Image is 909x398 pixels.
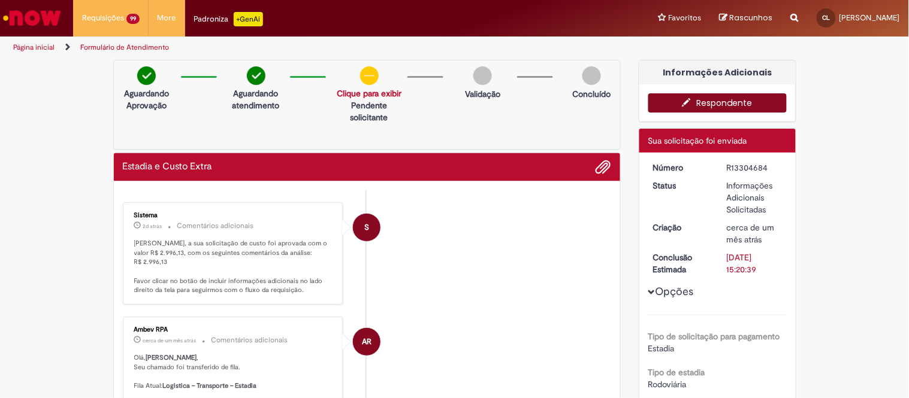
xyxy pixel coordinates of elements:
[362,327,372,356] span: AR
[119,87,175,111] p: Aguardando Aprovação
[212,335,288,345] small: Comentários adicionais
[648,367,705,378] b: Tipo de estadia
[353,214,380,241] div: System
[648,331,780,342] b: Tipo de solicitação para pagamento
[134,212,334,219] div: Sistema
[727,251,783,275] div: [DATE] 15:20:39
[228,87,284,111] p: Aguardando atendimento
[163,381,257,390] b: Logistica – Transporte – Estadia
[720,13,773,24] a: Rascunhos
[727,222,775,245] time: 18/07/2025 10:20:34
[13,42,55,52] a: Página inicial
[730,12,773,23] span: Rascunhos
[353,328,380,356] div: Ambev RPA
[9,37,597,59] ul: Trilhas de página
[137,66,156,85] img: check-circle-green.png
[644,162,718,174] dt: Número
[727,180,783,215] div: Informações Adicionais Solicitadas
[337,88,401,99] a: Clique para exibir
[80,42,169,52] a: Formulário de Atendimento
[644,180,718,192] dt: Status
[158,12,176,24] span: More
[364,213,369,242] span: S
[639,60,796,84] div: Informações Adicionais
[727,162,783,174] div: R13304684
[648,93,787,113] button: Respondente
[644,221,718,233] dt: Criação
[648,379,687,390] span: Rodoviária
[360,66,379,85] img: circle-minus.png
[126,14,140,24] span: 99
[669,12,702,24] span: Favoritos
[234,12,263,26] p: +GenAi
[194,12,263,26] div: Padroniza
[247,66,265,85] img: check-circle-green.png
[473,66,492,85] img: img-circle-grey.png
[143,223,162,230] time: 26/08/2025 15:59:47
[143,337,197,344] time: 25/07/2025 19:30:08
[177,221,254,231] small: Comentários adicionais
[727,222,775,245] span: cerca de um mês atrás
[839,13,900,23] span: [PERSON_NAME]
[573,88,611,100] p: Concluído
[644,251,718,275] dt: Conclusão Estimada
[134,239,334,295] p: [PERSON_NAME], a sua solicitação de custo foi aprovada com o valor R$ 2.996,13, com os seguintes ...
[1,6,63,30] img: ServiceNow
[648,135,747,146] span: Sua solicitação foi enviada
[123,162,212,172] h2: Estadia e Custo Extra Histórico de tíquete
[465,88,500,100] p: Validação
[143,337,197,344] span: cerca de um mês atrás
[648,343,675,354] span: Estadia
[143,223,162,230] span: 2d atrás
[82,12,124,24] span: Requisições
[582,66,601,85] img: img-circle-grey.png
[727,221,783,245] div: 18/07/2025 10:20:34
[596,159,611,175] button: Adicionar anexos
[134,326,334,333] div: Ambev RPA
[337,99,401,123] p: Pendente solicitante
[823,14,831,22] span: CL
[146,353,197,362] b: [PERSON_NAME]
